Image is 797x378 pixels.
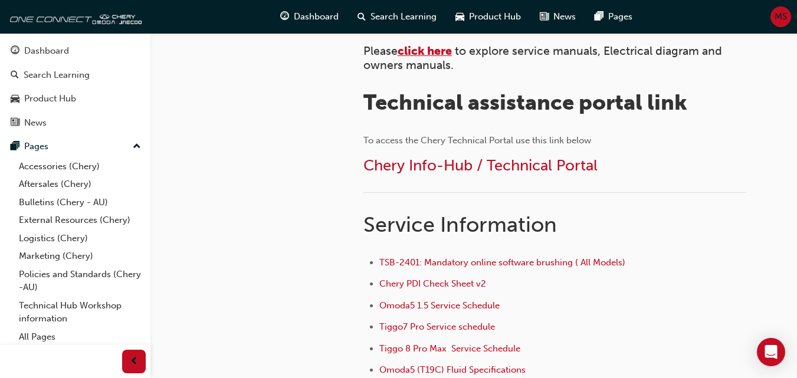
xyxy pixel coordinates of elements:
[363,44,725,71] span: to explore service manuals, Electrical diagram and owners manuals.
[24,140,48,153] div: Pages
[5,38,146,136] button: DashboardSearch LearningProduct HubNews
[11,94,19,104] span: car-icon
[130,354,139,369] span: prev-icon
[14,157,146,176] a: Accessories (Chery)
[379,257,625,268] a: TSB-2401: Mandatory online software brushing ( All Models)
[280,9,289,24] span: guage-icon
[363,44,398,58] span: Please
[133,139,141,155] span: up-icon
[595,9,604,24] span: pages-icon
[14,211,146,229] a: External Resources (Chery)
[5,40,146,62] a: Dashboard
[14,229,146,248] a: Logistics (Chery)
[14,175,146,193] a: Aftersales (Chery)
[5,112,146,134] a: News
[14,247,146,265] a: Marketing (Chery)
[6,5,142,28] img: oneconnect
[24,92,76,106] div: Product Hub
[5,136,146,157] button: Pages
[379,364,526,375] a: Omoda5 (T19C) Fluid Specifications
[348,5,446,29] a: search-iconSearch Learning
[24,116,47,130] div: News
[775,10,787,24] span: MS
[11,142,19,152] span: pages-icon
[770,6,791,27] button: MS
[294,10,339,24] span: Dashboard
[363,90,687,115] span: Technical assistance portal link
[363,156,598,175] a: Chery Info-Hub / Technical Portal
[608,10,632,24] span: Pages
[11,46,19,57] span: guage-icon
[357,9,366,24] span: search-icon
[14,193,146,212] a: Bulletins (Chery - AU)
[540,9,549,24] span: news-icon
[370,10,437,24] span: Search Learning
[14,265,146,297] a: Policies and Standards (Chery -AU)
[271,5,348,29] a: guage-iconDashboard
[11,70,19,81] span: search-icon
[398,44,452,58] a: click here
[379,278,486,289] a: Chery PDI Check Sheet v2
[757,338,785,366] div: Open Intercom Messenger
[379,321,495,332] a: Tiggo7 Pro Service schedule
[24,44,69,58] div: Dashboard
[14,328,146,346] a: All Pages
[11,118,19,129] span: news-icon
[446,5,530,29] a: car-iconProduct Hub
[455,9,464,24] span: car-icon
[553,10,576,24] span: News
[24,68,90,82] div: Search Learning
[363,212,557,237] span: Service Information
[5,64,146,86] a: Search Learning
[530,5,585,29] a: news-iconNews
[379,300,500,311] a: Omoda5 1.5 Service Schedule
[14,297,146,328] a: Technical Hub Workshop information
[5,88,146,110] a: Product Hub
[469,10,521,24] span: Product Hub
[585,5,642,29] a: pages-iconPages
[379,343,520,354] a: Tiggo 8 Pro Max Service Schedule
[363,135,591,146] span: To access the Chery Technical Portal use this link below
